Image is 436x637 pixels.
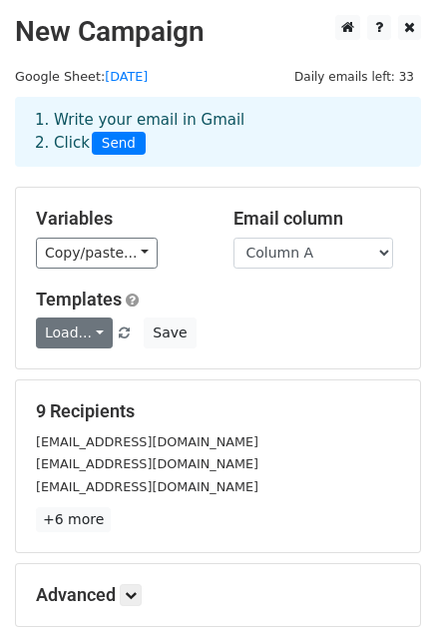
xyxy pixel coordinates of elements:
[36,318,113,348] a: Load...
[105,69,148,84] a: [DATE]
[144,318,196,348] button: Save
[20,109,416,155] div: 1. Write your email in Gmail 2. Click
[36,584,400,606] h5: Advanced
[36,208,204,230] h5: Variables
[36,400,400,422] h5: 9 Recipients
[36,434,258,449] small: [EMAIL_ADDRESS][DOMAIN_NAME]
[36,456,258,471] small: [EMAIL_ADDRESS][DOMAIN_NAME]
[92,132,146,156] span: Send
[15,69,148,84] small: Google Sheet:
[36,507,111,532] a: +6 more
[36,238,158,269] a: Copy/paste...
[233,208,401,230] h5: Email column
[287,66,421,88] span: Daily emails left: 33
[15,15,421,49] h2: New Campaign
[36,479,258,494] small: [EMAIL_ADDRESS][DOMAIN_NAME]
[36,289,122,310] a: Templates
[287,69,421,84] a: Daily emails left: 33
[336,541,436,637] iframe: Chat Widget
